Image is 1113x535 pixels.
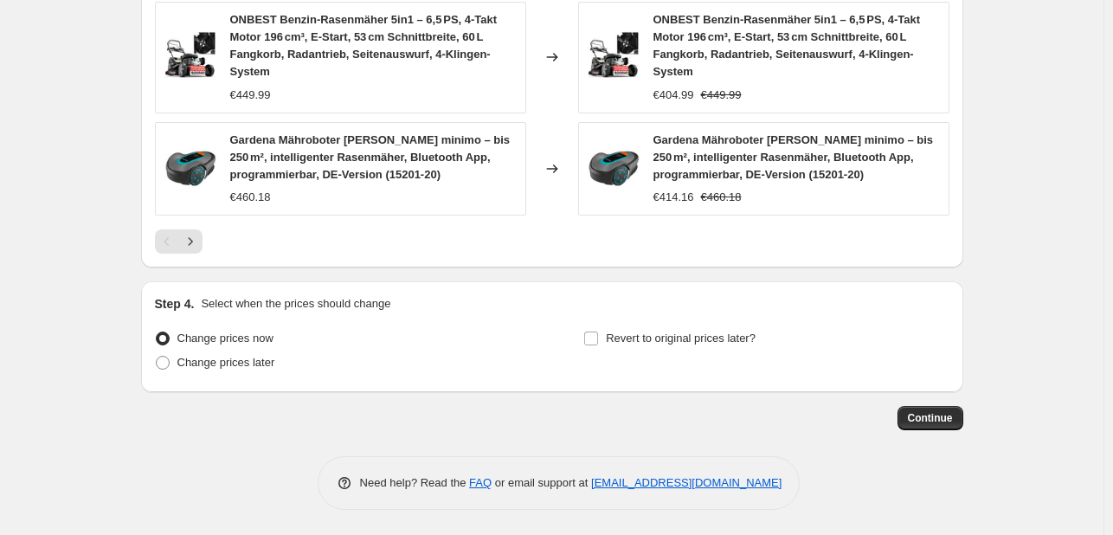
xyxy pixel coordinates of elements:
span: ONBEST Benzin-Rasenmäher 5in1 – 6,5 PS, 4-Takt Motor 196 cm³, E-Start, 53 cm Schnittbreite, 60 L ... [230,13,498,78]
a: FAQ [469,476,492,489]
div: €404.99 [653,87,694,104]
span: Need help? Read the [360,476,470,489]
span: Gardena Mähroboter [PERSON_NAME] minimo – bis 250 m², intelligenter Rasenmäher, Bluetooth App, pr... [653,133,934,181]
div: €449.99 [230,87,271,104]
h2: Step 4. [155,295,195,313]
img: 61EJHWdcMtL_80x.jpg [164,31,216,83]
span: or email support at [492,476,591,489]
span: Gardena Mähroboter [PERSON_NAME] minimo – bis 250 m², intelligenter Rasenmäher, Bluetooth App, pr... [230,133,511,181]
div: €460.18 [230,189,271,206]
img: 718l2Gedv6L_80x.jpg [588,143,640,195]
div: €414.16 [653,189,694,206]
strike: €460.18 [701,189,742,206]
nav: Pagination [155,229,203,254]
span: ONBEST Benzin-Rasenmäher 5in1 – 6,5 PS, 4-Takt Motor 196 cm³, E-Start, 53 cm Schnittbreite, 60 L ... [653,13,921,78]
button: Continue [897,406,963,430]
strike: €449.99 [701,87,742,104]
img: 718l2Gedv6L_80x.jpg [164,143,216,195]
span: Continue [908,411,953,425]
p: Select when the prices should change [201,295,390,313]
a: [EMAIL_ADDRESS][DOMAIN_NAME] [591,476,782,489]
img: 61EJHWdcMtL_80x.jpg [588,31,640,83]
span: Revert to original prices later? [606,332,756,345]
button: Next [178,229,203,254]
span: Change prices now [177,332,273,345]
span: Change prices later [177,356,275,369]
